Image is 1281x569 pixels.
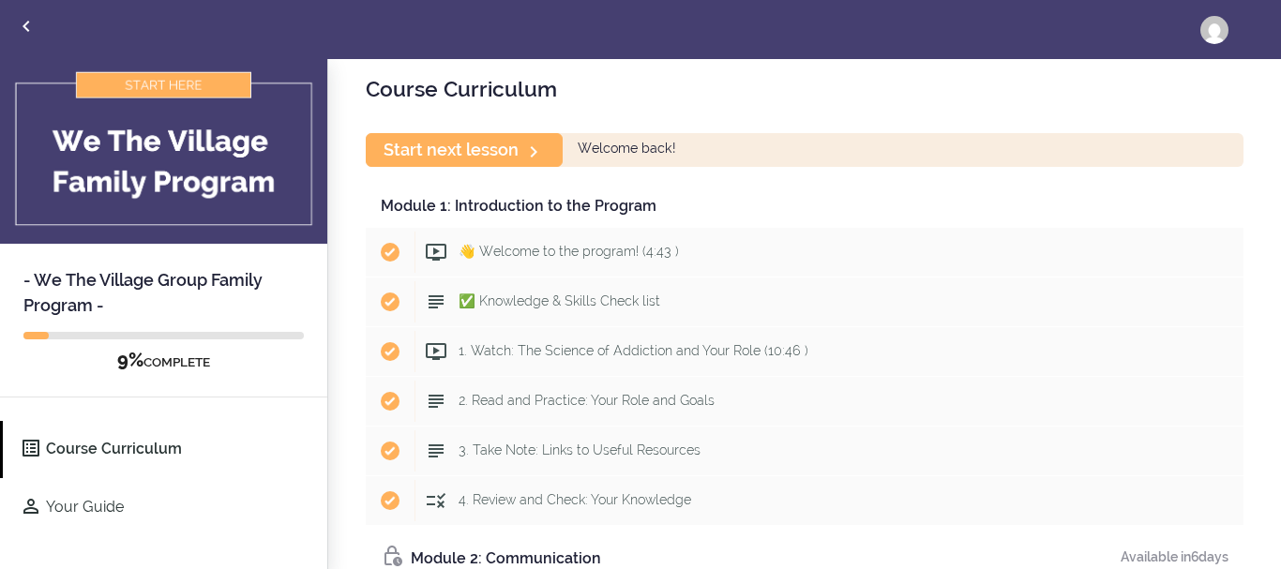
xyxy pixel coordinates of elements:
[366,476,1243,525] a: Completed item 4. Review and Check: Your Knowledge
[1121,546,1228,568] div: Available in days
[366,377,1243,426] a: Completed item 2. Read and Practice: Your Role and Goals
[23,349,304,373] div: COMPLETE
[366,133,563,166] a: Start next lesson
[15,15,38,37] svg: Back to courses
[366,277,414,326] span: Completed item
[3,421,327,478] a: Course Curriculum
[3,479,327,536] a: Your Guide
[459,492,691,507] span: 4. Review and Check: Your Knowledge
[366,186,1243,228] div: Module 1: Introduction to the Program
[366,327,414,376] span: Completed item
[1,1,52,56] a: Back to courses
[366,427,1243,475] a: Completed item 3. Take Note: Links to Useful Resources
[1191,549,1198,564] span: 6
[366,73,1243,105] h2: Course Curriculum
[578,142,675,157] span: Welcome back!
[1200,16,1228,44] img: kendalzeece@gmail.com
[366,377,414,426] span: Completed item
[117,349,143,371] span: 9%
[366,476,414,525] span: Completed item
[459,442,701,457] span: 3. Take Note: Links to Useful Resources
[366,427,414,475] span: Completed item
[459,393,715,408] span: 2. Read and Practice: Your Role and Goals
[459,244,679,259] span: 👋 Welcome to the program! (4:43 )
[366,228,414,277] span: Completed item
[366,327,1243,376] a: Completed item 1. Watch: The Science of Addiction and Your Role (10:46 )
[459,293,660,308] span: ✅ Knowledge & Skills Check list
[459,343,808,358] span: 1. Watch: The Science of Addiction and Your Role (10:46 )
[366,277,1243,326] a: Completed item ✅ Knowledge & Skills Check list
[366,228,1243,277] a: Completed item 👋 Welcome to the program! (4:43 )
